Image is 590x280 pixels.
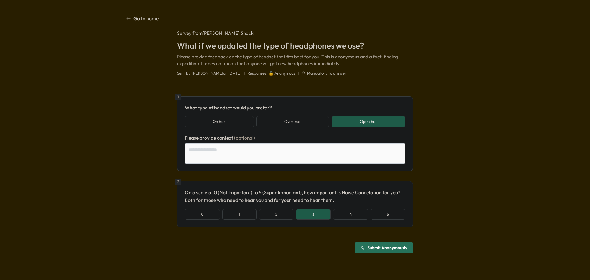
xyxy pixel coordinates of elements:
[185,116,254,127] button: On Ear
[355,242,413,253] button: Submit Anonymously
[307,71,347,76] span: Mandatory to answer
[177,71,241,76] span: Sent by: [PERSON_NAME] on [DATE]
[234,135,255,141] span: (optional)
[185,104,405,112] p: What type of headset would you prefer?
[133,15,159,22] p: Go to home
[259,209,294,220] button: 2
[175,94,181,100] div: 1
[185,189,405,204] p: On a scale of 0 (Not Important) to 5 (Super Important), how important is Noise Cancelation for yo...
[222,209,257,220] button: 1
[333,209,368,220] button: 4
[175,179,181,185] div: 2
[332,116,405,127] button: Open Ear
[247,71,295,76] span: Responses: 🔒 Anonymous
[185,209,220,220] button: 0
[367,246,407,250] span: Submit Anonymously
[185,135,199,141] span: Please
[126,15,159,22] a: Go to home
[244,71,245,76] span: |
[298,71,299,76] span: |
[177,40,413,51] h1: What if we updated the type of headphones we use?
[371,209,405,220] button: 5
[199,135,217,141] span: provide
[217,135,234,141] span: context
[296,209,331,220] button: 3
[256,116,329,127] button: Over Ear
[177,30,413,37] div: Survey from [PERSON_NAME] Shack
[177,53,413,67] p: Please provide feedback on the type of headset that fits best for you. This is anonymous and a fa...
